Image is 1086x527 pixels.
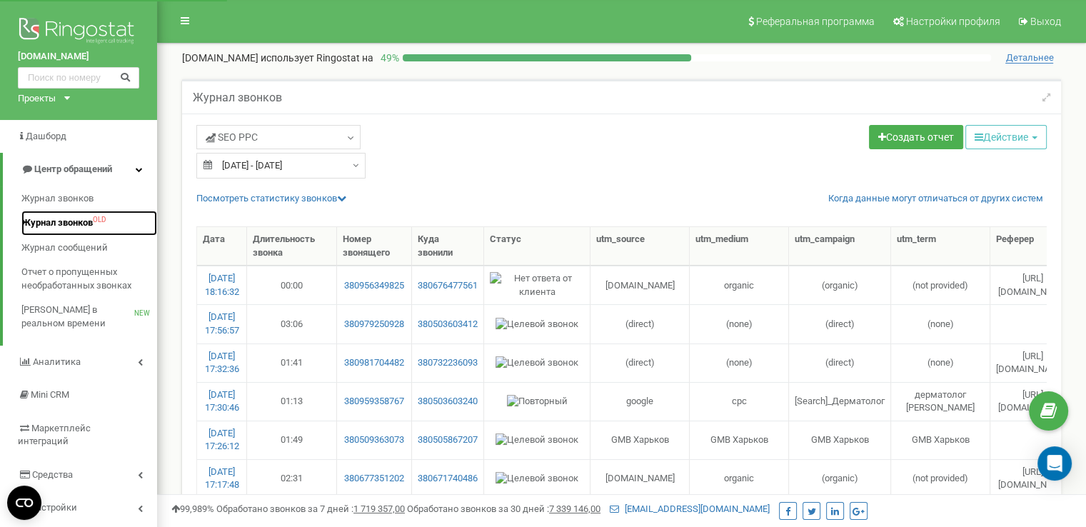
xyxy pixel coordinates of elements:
[789,227,891,266] th: utm_campaign
[18,92,56,106] div: Проекты
[205,351,239,375] a: [DATE] 17:32:36
[247,421,337,459] td: 01:49
[337,227,412,266] th: Номер звонящего
[418,318,478,331] a: 380503603412
[590,304,690,343] td: (direct)
[412,227,484,266] th: Куда звонили
[30,502,77,513] span: Настройки
[31,389,69,400] span: Mini CRM
[247,382,337,421] td: 01:13
[343,356,406,370] a: 380981704482
[990,227,1076,266] th: Реферер
[247,304,337,343] td: 03:06
[32,469,73,480] span: Средства
[205,389,239,413] a: [DATE] 17:30:46
[18,67,139,89] input: Поиск по номеру
[891,382,990,421] td: дерматолог [PERSON_NAME]
[193,91,282,104] h5: Журнал звонков
[496,433,578,447] img: Целевой звонок
[21,216,93,230] span: Журнал звонков
[496,472,578,486] img: Целевой звонок
[507,395,568,408] img: Повторный
[549,503,600,514] u: 7 339 146,00
[906,16,1000,27] span: Настройки профиля
[3,153,157,186] a: Центр обращений
[496,356,578,370] img: Целевой звонок
[373,51,403,65] p: 49 %
[590,459,690,498] td: [DOMAIN_NAME]
[789,343,891,382] td: (direct)
[247,459,337,498] td: 02:31
[690,459,789,498] td: organic
[21,260,157,298] a: Отчет о пропущенных необработанных звонках
[353,503,405,514] u: 1 719 357,00
[247,266,337,304] td: 00:00
[33,356,81,367] span: Аналитика
[610,503,770,514] a: [EMAIL_ADDRESS][DOMAIN_NAME]
[496,318,578,331] img: Целевой звонок
[690,382,789,421] td: cpc
[18,50,139,64] a: [DOMAIN_NAME]
[590,343,690,382] td: (direct)
[869,125,963,149] a: Создать отчет
[789,382,891,421] td: [Search]_Дерматолог
[21,211,157,236] a: Журнал звонковOLD
[18,14,139,50] img: Ringostat logo
[690,227,789,266] th: utm_medium
[21,192,94,206] span: Журнал звонков
[418,395,478,408] a: 380503603240
[205,311,239,336] a: [DATE] 17:56:57
[205,273,239,297] a: [DATE] 18:16:32
[182,51,373,65] p: [DOMAIN_NAME]
[965,125,1047,149] button: Действие
[490,272,584,298] img: Нет ответа от клиента
[34,164,112,174] span: Центр обращений
[998,389,1067,413] span: [URL][DOMAIN_NAME]
[789,421,891,459] td: GMB Харьков
[590,227,690,266] th: utm_source
[1030,16,1061,27] span: Выход
[891,304,990,343] td: (none)
[18,423,91,447] span: Маркетплейс интеграций
[261,52,373,64] span: использует Ringostat на
[216,503,405,514] span: Обработано звонков за 7 дней :
[891,266,990,304] td: (not provided)
[21,303,134,330] span: [PERSON_NAME] в реальном времени
[789,459,891,498] td: (organic)
[789,266,891,304] td: (organic)
[343,318,406,331] a: 380979250928
[196,193,346,204] a: Посмотреть cтатистику звонков
[996,351,1070,375] span: [URL][DOMAIN_NAME]..
[196,125,361,149] a: SЕО PPС
[205,466,239,491] a: [DATE] 17:17:48
[690,343,789,382] td: (none)
[690,266,789,304] td: organic
[891,421,990,459] td: GMB Харьков
[418,472,478,486] a: 380671740486
[690,304,789,343] td: (none)
[828,192,1043,206] a: Когда данные могут отличаться от других систем
[247,343,337,382] td: 01:41
[205,428,239,452] a: [DATE] 17:26:12
[690,421,789,459] td: GMB Харьков
[407,503,600,514] span: Обработано звонков за 30 дней :
[21,266,150,292] span: Отчет о пропущенных необработанных звонках
[343,433,406,447] a: 380509363073
[418,279,478,293] a: 380676477561
[756,16,875,27] span: Реферальная программа
[590,421,690,459] td: GMB Харьков
[590,266,690,304] td: [DOMAIN_NAME]
[171,503,214,514] span: 99,989%
[343,472,406,486] a: 380677351202
[21,236,157,261] a: Журнал сообщений
[26,131,66,141] span: Дашборд
[1037,446,1072,481] div: Open Intercom Messenger
[7,486,41,520] button: Open CMP widget
[343,279,406,293] a: 380956349825
[343,395,406,408] a: 380959358767
[891,459,990,498] td: (not provided)
[891,227,990,266] th: utm_term
[247,227,337,266] th: Длительность звонка
[891,343,990,382] td: (none)
[789,304,891,343] td: (direct)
